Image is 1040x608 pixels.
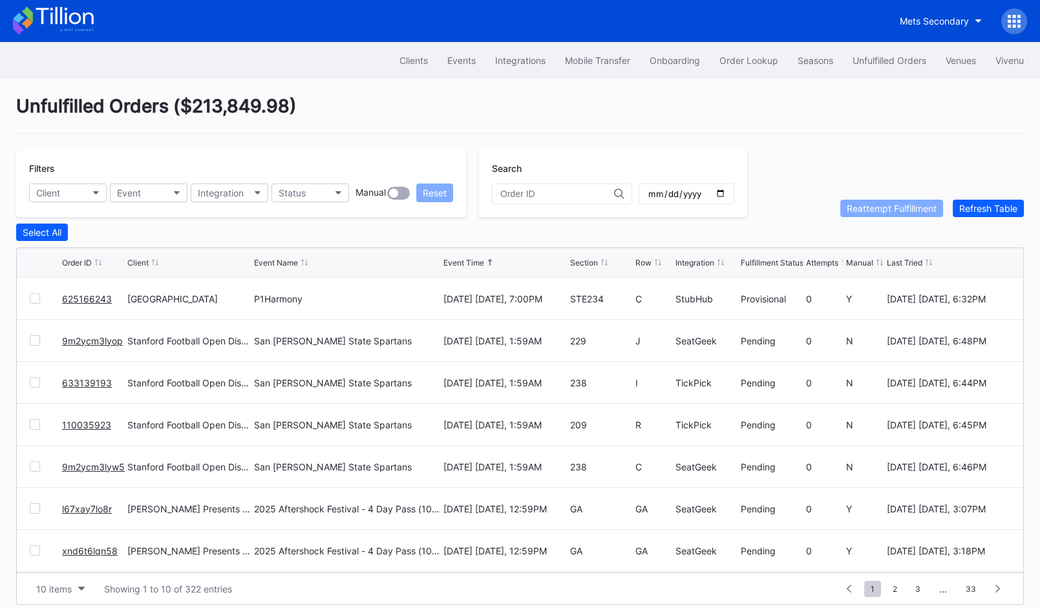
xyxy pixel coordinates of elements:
button: Events [438,48,485,72]
a: Order Lookup [710,48,788,72]
div: [PERSON_NAME] Presents Secondary [127,503,251,514]
div: Stanford Football Open Distribution [127,335,251,346]
button: Seasons [788,48,843,72]
button: Unfulfilled Orders [843,48,936,72]
div: Client [36,187,60,198]
div: Unfulfilled Orders ( $213,849.98 ) [16,95,1024,134]
div: [DATE] [DATE], 1:59AM [443,377,566,388]
div: Vivenu [995,55,1024,66]
div: [DATE] [DATE], 6:46PM [887,461,1010,472]
div: GA [570,545,632,556]
div: 0 [806,293,843,304]
div: 2025 Aftershock Festival - 4 Day Pass (10/2 - 10/5) (Blink 182, Deftones, Korn, Bring Me The Hori... [254,545,440,556]
div: 229 [570,335,632,346]
button: Client [29,183,107,202]
button: Status [271,183,349,202]
div: Filters [29,163,453,174]
button: Integration [191,183,268,202]
div: 0 [806,461,843,472]
button: Vivenu [986,48,1034,72]
div: Mobile Transfer [565,55,630,66]
button: 10 items [30,580,91,598]
div: Refresh Table [959,203,1017,214]
div: San [PERSON_NAME] State Spartans [254,419,412,430]
div: Y [846,545,883,556]
button: Event [110,183,187,202]
div: Order ID [62,258,92,267]
div: Provisional [741,293,803,304]
div: Event Time [443,258,483,267]
input: Order ID [500,189,614,199]
div: [DATE] [DATE], 12:59PM [443,545,566,556]
div: I [635,377,672,388]
div: ... [929,583,957,594]
div: [DATE] [DATE], 1:59AM [443,335,566,346]
div: GA [570,503,632,514]
button: Onboarding [640,48,710,72]
div: Integrations [495,55,546,66]
div: R [635,419,672,430]
button: Reset [416,183,453,202]
div: Section [570,258,598,267]
a: 9m2ycm3lyw5 [62,461,125,472]
div: GA [635,503,672,514]
div: C [635,293,672,304]
div: Reset [423,187,447,198]
div: Pending [741,377,803,388]
div: [DATE] [DATE], 1:59AM [443,461,566,472]
div: Pending [741,503,803,514]
div: 0 [806,503,843,514]
div: [DATE] [DATE], 12:59PM [443,503,566,514]
div: Onboarding [650,55,700,66]
div: Event [117,187,141,198]
div: Pending [741,335,803,346]
span: 33 [959,581,982,597]
div: 2025 Aftershock Festival - 4 Day Pass (10/2 - 10/5) (Blink 182, Deftones, Korn, Bring Me The Hori... [254,503,440,514]
div: N [846,419,883,430]
div: SeatGeek [675,545,738,556]
div: 0 [806,545,843,556]
div: Seasons [798,55,833,66]
div: Stanford Football Open Distribution [127,461,251,472]
div: Y [846,503,883,514]
button: Clients [390,48,438,72]
div: [GEOGRAPHIC_DATA] [127,293,251,304]
span: 2 [886,581,904,597]
div: 209 [570,419,632,430]
a: l67xay7lo8r [62,503,112,514]
div: [DATE] [DATE], 6:45PM [887,419,1010,430]
div: Row [635,258,652,267]
div: Integration [675,258,714,267]
div: Fulfillment Status [741,258,803,267]
div: Events [447,55,476,66]
div: [PERSON_NAME] Presents Secondary [127,545,251,556]
div: San [PERSON_NAME] State Spartans [254,335,412,346]
div: TickPick [675,377,738,388]
button: Reattempt Fulfillment [840,200,943,217]
div: Pending [741,419,803,430]
div: Select All [23,227,61,238]
div: Status [279,187,306,198]
div: [DATE] [DATE], 7:00PM [443,293,566,304]
button: Mobile Transfer [555,48,640,72]
a: 110035923 [62,419,111,430]
a: 633139193 [62,377,112,388]
div: C [635,461,672,472]
div: 10 items [36,583,72,594]
button: Venues [936,48,986,72]
div: N [846,461,883,472]
div: Manual [356,187,386,200]
div: San [PERSON_NAME] State Spartans [254,377,412,388]
div: StubHub [675,293,738,304]
div: SeatGeek [675,335,738,346]
span: 3 [909,581,927,597]
div: [DATE] [DATE], 6:44PM [887,377,1010,388]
